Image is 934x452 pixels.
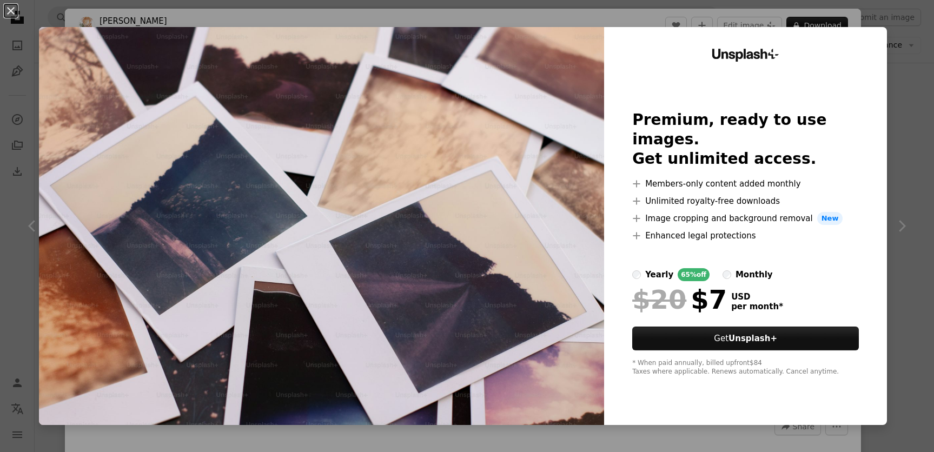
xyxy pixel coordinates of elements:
[728,334,777,343] strong: Unsplash+
[723,270,731,279] input: monthly
[632,212,859,225] li: Image cropping and background removal
[645,268,673,281] div: yearly
[632,270,641,279] input: yearly65%off
[678,268,710,281] div: 65% off
[736,268,773,281] div: monthly
[731,302,783,311] span: per month *
[632,327,859,350] button: GetUnsplash+
[632,195,859,208] li: Unlimited royalty-free downloads
[632,285,686,314] span: $20
[632,285,727,314] div: $7
[632,110,859,169] h2: Premium, ready to use images. Get unlimited access.
[632,229,859,242] li: Enhanced legal protections
[731,292,783,302] span: USD
[817,212,843,225] span: New
[632,177,859,190] li: Members-only content added monthly
[632,359,859,376] div: * When paid annually, billed upfront $84 Taxes where applicable. Renews automatically. Cancel any...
